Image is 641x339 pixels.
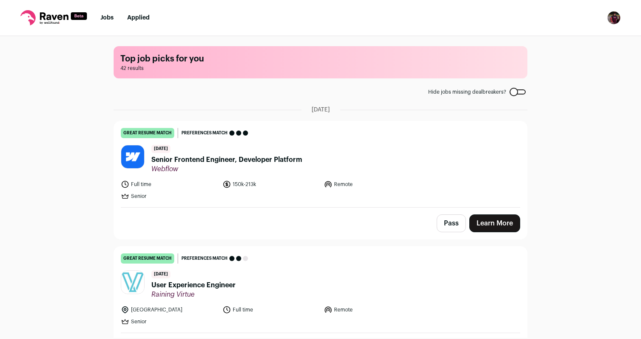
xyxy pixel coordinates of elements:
[127,15,150,21] a: Applied
[121,306,217,314] li: [GEOGRAPHIC_DATA]
[312,106,330,114] span: [DATE]
[120,53,521,65] h1: Top job picks for you
[607,11,621,25] button: Open dropdown
[121,317,217,326] li: Senior
[469,214,520,232] a: Learn More
[607,11,621,25] img: 1851813-medium_jpg
[151,280,236,290] span: User Experience Engineer
[151,165,302,173] span: Webflow
[324,180,421,189] li: Remote
[151,270,170,278] span: [DATE]
[114,121,527,207] a: great resume match Preferences match [DATE] Senior Frontend Engineer, Developer Platform Webflow ...
[100,15,114,21] a: Jobs
[121,253,174,264] div: great resume match
[121,128,174,138] div: great resume match
[121,145,144,168] img: 889d923000f17f2d5b8911d39fb9df0accfe75cd760460e5f6b5635f7ec2541c.png
[121,271,144,294] img: 7314cf75c5cdf2df1e3ab115cd40b13b0b95aa701e654ab2499f6dbcf94c371e.jpg
[121,192,217,200] li: Senior
[151,145,170,153] span: [DATE]
[151,290,236,299] span: Raining Virtue
[120,65,521,72] span: 42 results
[181,254,228,263] span: Preferences match
[121,180,217,189] li: Full time
[223,306,319,314] li: Full time
[324,306,421,314] li: Remote
[181,129,228,137] span: Preferences match
[114,247,527,333] a: great resume match Preferences match [DATE] User Experience Engineer Raining Virtue [GEOGRAPHIC_D...
[151,155,302,165] span: Senior Frontend Engineer, Developer Platform
[223,180,319,189] li: 150k-213k
[428,89,506,95] span: Hide jobs missing dealbreakers?
[437,214,466,232] button: Pass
